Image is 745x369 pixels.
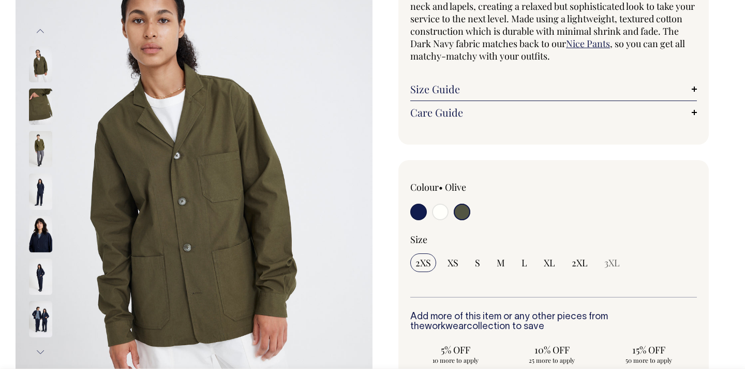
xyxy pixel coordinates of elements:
a: workwear [425,322,467,331]
button: Previous [33,20,48,43]
span: , so you can get all matchy-matchy with your outfits. [410,37,685,62]
img: dark-navy [29,301,52,337]
span: • [439,181,443,193]
span: 2XS [415,257,431,269]
button: Next [33,340,48,364]
input: 2XS [410,253,436,272]
input: 5% OFF 10 more to apply [410,340,501,367]
span: 25 more to apply [512,356,592,364]
img: olive [29,46,52,82]
input: 2XL [567,253,593,272]
a: Size Guide [410,83,697,95]
span: 50 more to apply [608,356,689,364]
div: Colour [410,181,525,193]
input: S [470,253,485,272]
img: dark-navy [29,174,52,210]
span: XS [448,257,458,269]
span: 10% OFF [512,344,592,356]
span: 5% OFF [415,344,496,356]
img: olive [29,131,52,167]
span: 2XL [572,257,588,269]
img: dark-navy [29,216,52,252]
img: olive [29,89,52,125]
span: M [497,257,505,269]
input: XS [442,253,464,272]
img: dark-navy [29,259,52,295]
span: 10 more to apply [415,356,496,364]
input: 10% OFF 25 more to apply [507,340,598,367]
span: XL [544,257,555,269]
input: L [516,253,532,272]
div: Size [410,233,697,246]
input: XL [539,253,560,272]
input: 15% OFF 50 more to apply [603,340,694,367]
a: Nice Pants [566,37,610,50]
a: Care Guide [410,106,697,119]
span: S [475,257,480,269]
span: 15% OFF [608,344,689,356]
span: 3XL [604,257,620,269]
span: L [521,257,527,269]
input: 3XL [599,253,625,272]
label: Olive [445,181,466,193]
h6: Add more of this item or any other pieces from the collection to save [410,312,697,333]
input: M [491,253,510,272]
